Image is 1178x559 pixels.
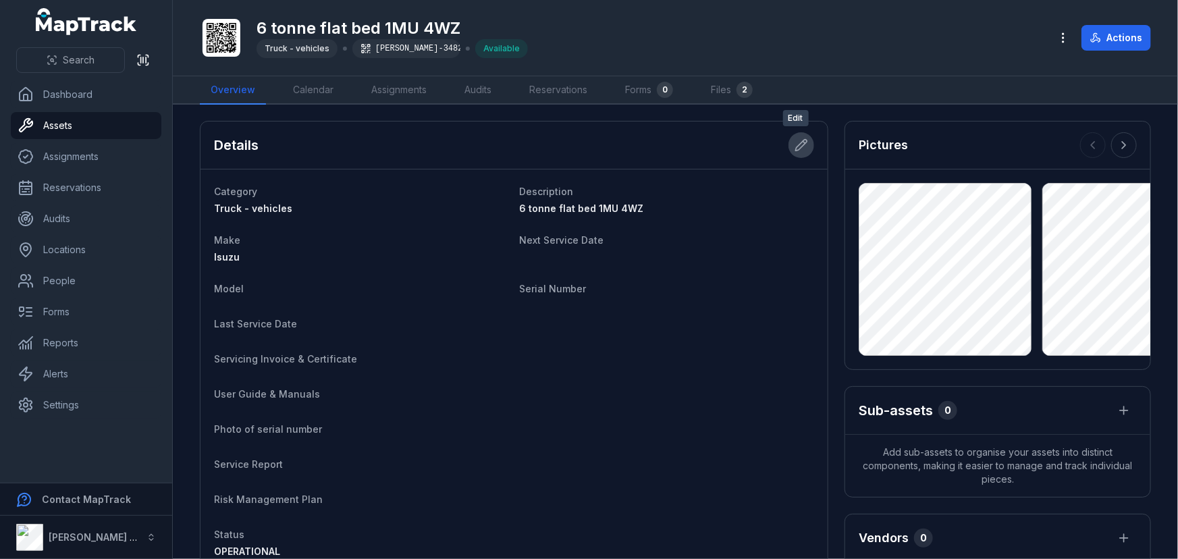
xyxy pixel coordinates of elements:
a: Alerts [11,361,161,388]
h2: Details [214,136,259,155]
a: Files2 [700,76,764,105]
span: Truck - vehicles [214,203,292,214]
span: 6 tonne flat bed 1MU 4WZ [520,203,644,214]
span: Next Service Date [520,234,604,246]
a: People [11,267,161,294]
span: Status [214,529,244,540]
span: Serial Number [520,283,587,294]
a: Forms [11,298,161,325]
div: [PERSON_NAME]-3482 [352,39,460,58]
a: Reservations [518,76,598,105]
a: Assignments [11,143,161,170]
div: 0 [657,82,673,98]
a: Reservations [11,174,161,201]
span: Model [214,283,244,294]
h1: 6 tonne flat bed 1MU 4WZ [257,18,528,39]
span: Edit [783,110,809,126]
span: Last Service Date [214,318,297,329]
a: Dashboard [11,81,161,108]
span: Risk Management Plan [214,494,323,505]
div: Available [475,39,528,58]
div: 0 [938,401,957,420]
h2: Sub-assets [859,401,933,420]
span: Servicing Invoice & Certificate [214,353,357,365]
a: Locations [11,236,161,263]
a: Overview [200,76,266,105]
span: Photo of serial number [214,423,322,435]
strong: Contact MapTrack [42,494,131,505]
button: Search [16,47,125,73]
a: Settings [11,392,161,419]
a: Assets [11,112,161,139]
span: Category [214,186,257,197]
span: Service Report [214,458,283,470]
span: Search [63,53,95,67]
div: 2 [737,82,753,98]
h3: Pictures [859,136,908,155]
span: Description [520,186,574,197]
span: Add sub-assets to organise your assets into distinct components, making it easier to manage and t... [845,435,1150,497]
a: Reports [11,329,161,356]
a: Calendar [282,76,344,105]
span: OPERATIONAL [214,545,280,557]
span: Truck - vehicles [265,43,329,53]
span: User Guide & Manuals [214,388,320,400]
a: Assignments [360,76,437,105]
a: Audits [11,205,161,232]
a: MapTrack [36,8,137,35]
a: Audits [454,76,502,105]
span: Make [214,234,240,246]
div: 0 [914,529,933,548]
a: Forms0 [614,76,684,105]
span: Isuzu [214,251,240,263]
button: Actions [1081,25,1151,51]
strong: [PERSON_NAME] Air [49,531,142,543]
h3: Vendors [859,529,909,548]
